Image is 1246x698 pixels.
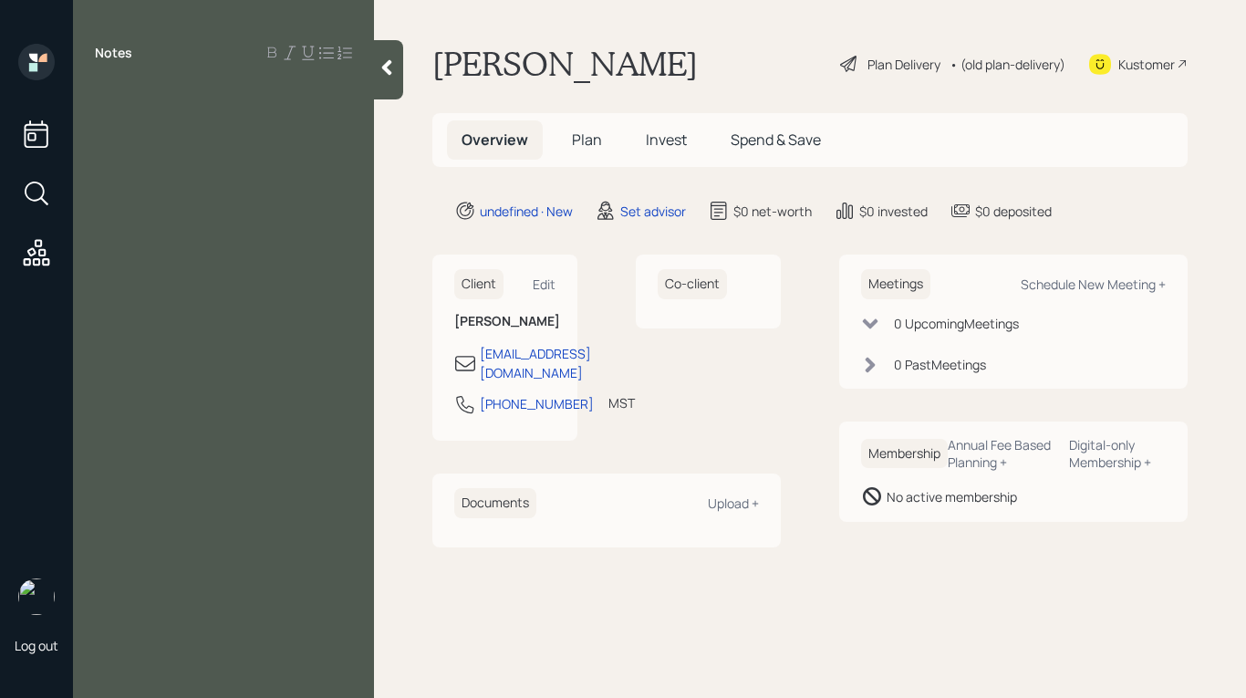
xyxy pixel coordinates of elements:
[1118,55,1175,74] div: Kustomer
[731,130,821,150] span: Spend & Save
[733,202,812,221] div: $0 net-worth
[861,269,930,299] h6: Meetings
[95,44,132,62] label: Notes
[894,355,986,374] div: 0 Past Meeting s
[15,637,58,654] div: Log out
[620,202,686,221] div: Set advisor
[18,578,55,615] img: retirable_logo.png
[887,487,1017,506] div: No active membership
[859,202,928,221] div: $0 invested
[646,130,687,150] span: Invest
[894,314,1019,333] div: 0 Upcoming Meeting s
[1069,436,1166,471] div: Digital-only Membership +
[608,393,635,412] div: MST
[572,130,602,150] span: Plan
[708,495,759,512] div: Upload +
[454,269,504,299] h6: Client
[861,439,948,469] h6: Membership
[975,202,1052,221] div: $0 deposited
[454,314,556,329] h6: [PERSON_NAME]
[867,55,940,74] div: Plan Delivery
[454,488,536,518] h6: Documents
[432,44,698,84] h1: [PERSON_NAME]
[948,436,1054,471] div: Annual Fee Based Planning +
[533,276,556,293] div: Edit
[950,55,1065,74] div: • (old plan-delivery)
[480,344,591,382] div: [EMAIL_ADDRESS][DOMAIN_NAME]
[1021,276,1166,293] div: Schedule New Meeting +
[480,202,573,221] div: undefined · New
[462,130,528,150] span: Overview
[658,269,727,299] h6: Co-client
[480,394,594,413] div: [PHONE_NUMBER]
